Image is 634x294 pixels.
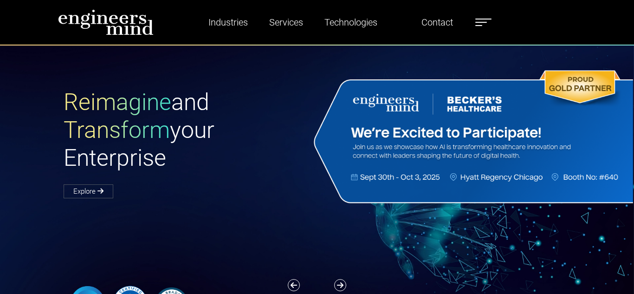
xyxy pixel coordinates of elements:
[311,68,633,206] img: Website Banner
[321,12,381,33] a: Technologies
[265,12,307,33] a: Services
[205,12,252,33] a: Industries
[418,12,457,33] a: Contact
[58,9,154,35] img: logo
[64,184,113,198] a: Explore
[64,117,170,144] span: Transform
[64,89,171,116] span: Reimagine
[64,88,317,172] h1: and your Enterprise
